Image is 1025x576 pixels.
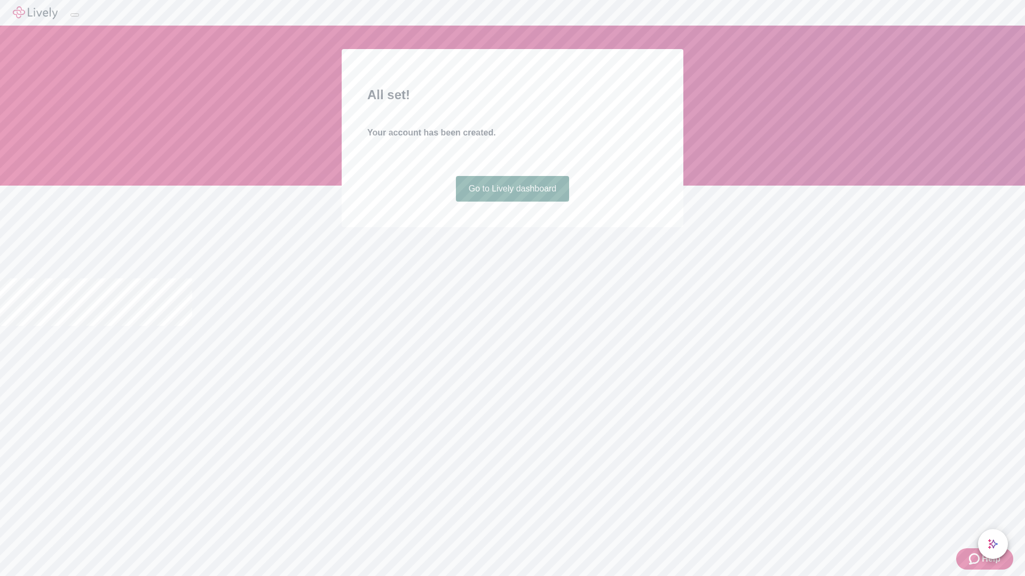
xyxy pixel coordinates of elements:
[367,126,658,139] h4: Your account has been created.
[456,176,570,202] a: Go to Lively dashboard
[956,548,1013,570] button: Zendesk support iconHelp
[70,13,79,17] button: Log out
[969,553,982,565] svg: Zendesk support icon
[978,529,1008,559] button: chat
[13,6,58,19] img: Lively
[988,539,998,549] svg: Lively AI Assistant
[367,85,658,105] h2: All set!
[982,553,1000,565] span: Help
